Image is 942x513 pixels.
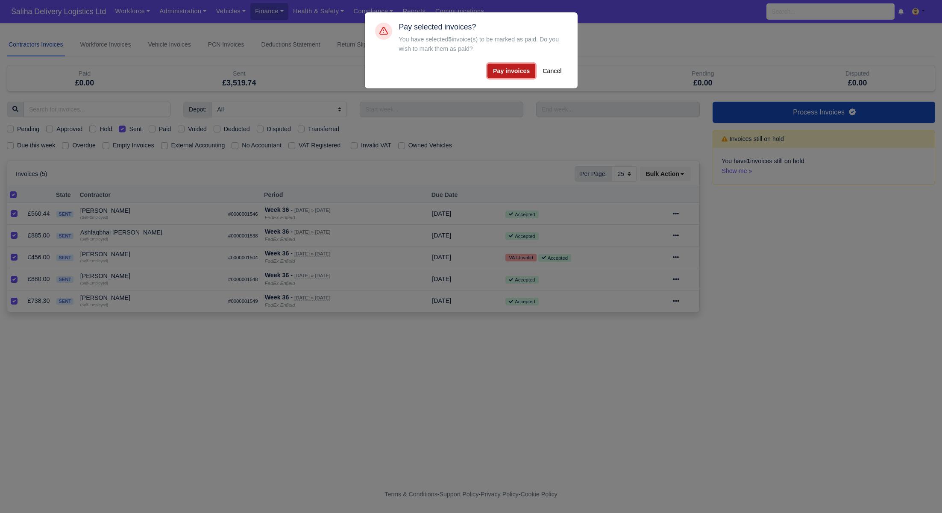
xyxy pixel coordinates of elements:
[399,23,567,32] h5: Pay selected invoices?
[487,64,535,78] button: Pay invoices
[399,35,567,53] div: You have selected invoice(s) to be marked as paid. Do you wish to mark them as paid?
[537,64,567,78] button: Cancel
[448,36,452,43] strong: 5
[899,472,942,513] iframe: Chat Widget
